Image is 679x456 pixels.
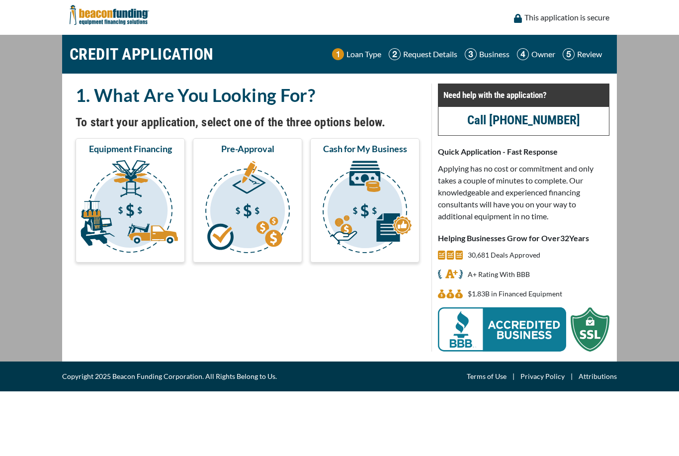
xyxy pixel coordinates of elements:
[438,232,609,244] p: Helping Businesses Grow for Over Years
[468,288,562,300] p: $1,833,605,223 in Financed Equipment
[438,163,609,222] p: Applying has no cost or commitment and only takes a couple of minutes to complete. Our knowledgea...
[323,143,407,155] span: Cash for My Business
[76,138,185,263] button: Equipment Financing
[579,370,617,382] a: Attributions
[89,143,172,155] span: Equipment Financing
[465,48,477,60] img: Step 3
[468,249,540,261] p: 30,681 Deals Approved
[520,370,565,382] a: Privacy Policy
[467,113,580,127] a: Call [PHONE_NUMBER]
[560,233,569,243] span: 32
[479,48,509,60] p: Business
[438,146,609,158] p: Quick Application - Fast Response
[76,114,420,131] h4: To start your application, select one of the three options below.
[70,40,214,69] h1: CREDIT APPLICATION
[565,370,579,382] span: |
[517,48,529,60] img: Step 4
[467,370,507,382] a: Terms of Use
[438,307,609,352] img: BBB Acredited Business and SSL Protection
[62,370,277,382] span: Copyright 2025 Beacon Funding Corporation. All Rights Belong to Us.
[346,48,381,60] p: Loan Type
[514,14,522,23] img: lock icon to convery security
[78,159,183,258] img: Equipment Financing
[195,159,300,258] img: Pre-Approval
[312,159,418,258] img: Cash for My Business
[577,48,602,60] p: Review
[389,48,401,60] img: Step 2
[76,84,420,106] h2: 1. What Are You Looking For?
[221,143,274,155] span: Pre-Approval
[443,89,604,101] p: Need help with the application?
[310,138,420,263] button: Cash for My Business
[403,48,457,60] p: Request Details
[531,48,555,60] p: Owner
[524,11,609,23] p: This application is secure
[193,138,302,263] button: Pre-Approval
[563,48,575,60] img: Step 5
[507,370,520,382] span: |
[332,48,344,60] img: Step 1
[468,269,530,280] p: A+ Rating With BBB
